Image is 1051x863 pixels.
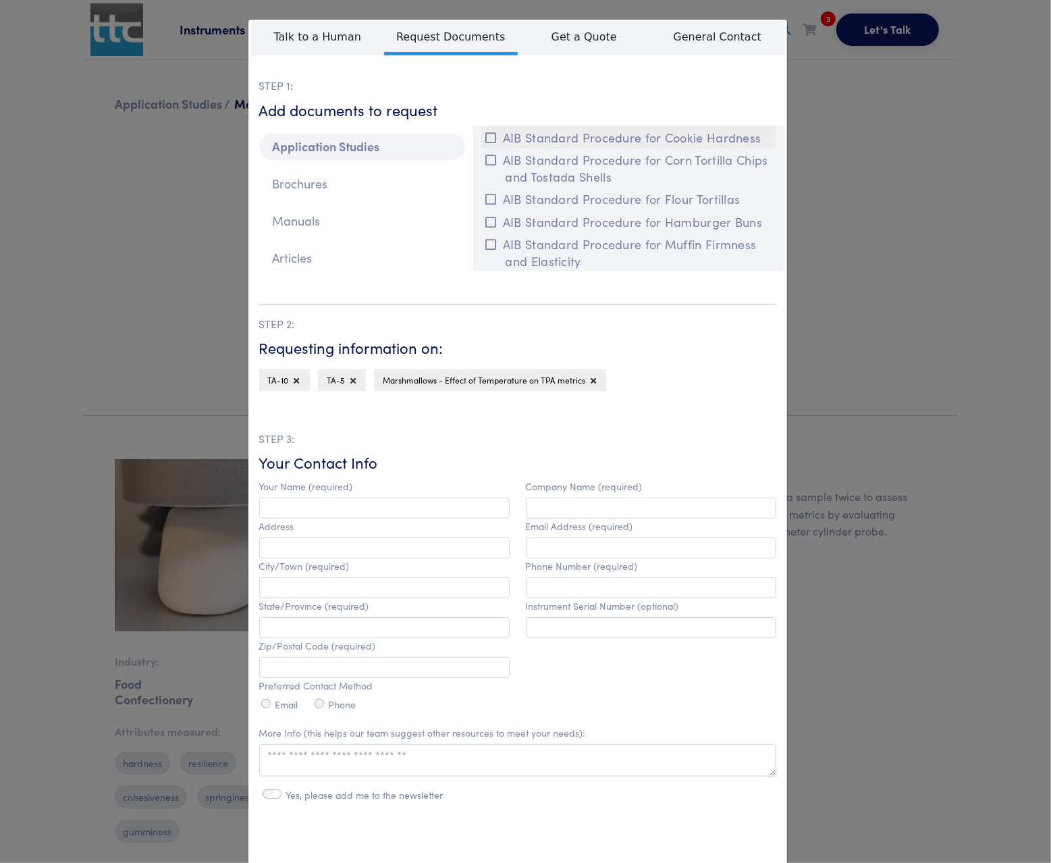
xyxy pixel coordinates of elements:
[259,100,776,121] h6: Add documents to request
[481,233,776,272] button: AIB Standard Procedure for Muffin Firmness and Elasticity
[259,171,465,197] p: Brochures
[259,77,776,95] p: STEP 1:
[259,560,350,572] label: City/Town (required)
[259,521,294,532] label: Address
[259,600,369,612] label: State/Province (required)
[651,21,784,52] span: General Contact
[259,245,465,271] p: Articles
[481,188,776,210] button: AIB Standard Procedure for Flour Tortillas
[259,452,776,473] h6: Your Contact Info
[526,600,679,612] label: Instrument Serial Number (optional)
[481,211,776,233] button: AIB Standard Procedure for Hamburger Buns
[259,315,776,333] p: STEP 2:
[526,481,643,492] label: Company Name (required)
[383,374,585,386] span: Marshmallows - Effect of Temperature on TPA metrics
[259,640,376,652] label: Zip/Postal Code (required)
[251,21,385,52] span: Talk to a Human
[526,521,633,532] label: Email Address (required)
[329,699,356,710] label: Phone
[481,126,776,149] button: AIB Standard Procedure for Cookie Hardness
[268,374,289,386] span: TA-10
[259,134,465,160] p: Application Studies
[327,374,345,386] span: TA-5
[275,699,298,710] label: Email
[259,680,373,691] label: Preferred Contact Method
[259,481,353,492] label: Your Name (required)
[259,430,776,448] p: STEP 3:
[384,21,518,55] span: Request Documents
[286,789,443,801] label: Yes, please add me to the newsletter
[481,149,776,188] button: AIB Standard Procedure for Corn Tortilla Chips and Tostada Shells
[259,727,586,739] label: More Info (this helps our team suggest other resources to meet your needs):
[526,560,638,572] label: Phone Number (required)
[259,208,465,234] p: Manuals
[259,338,776,359] h6: Requesting information on:
[518,21,651,52] span: Get a Quote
